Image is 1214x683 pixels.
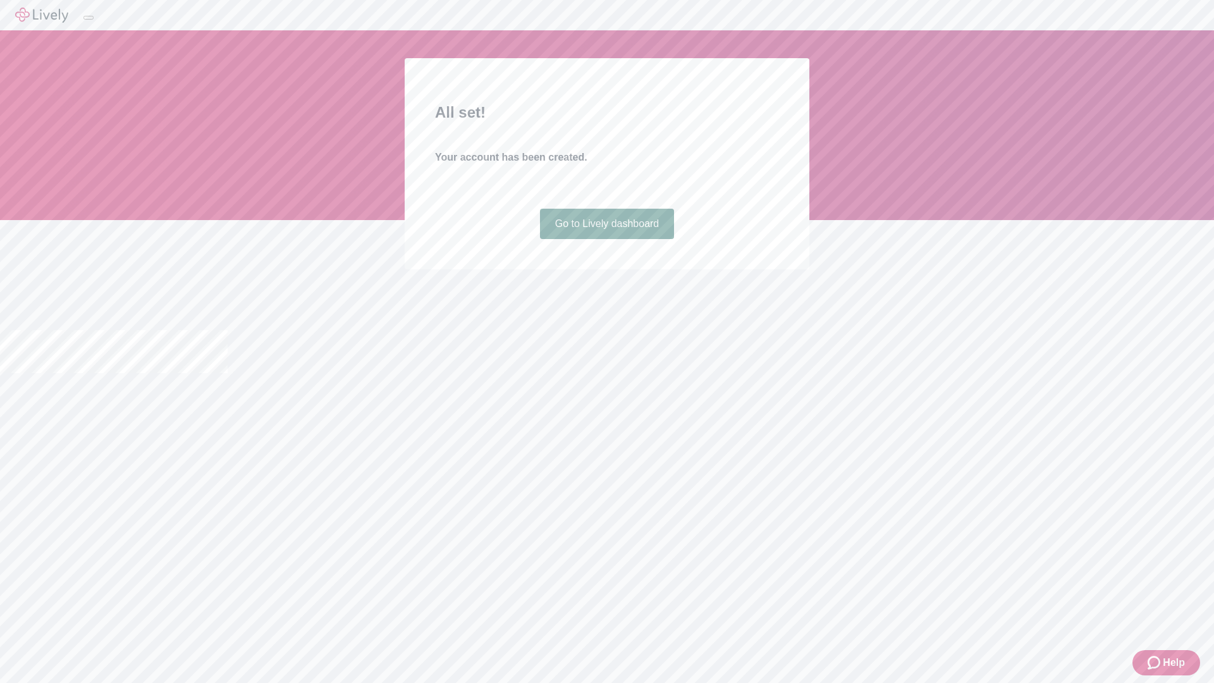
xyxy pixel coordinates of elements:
[83,16,94,20] button: Log out
[15,8,68,23] img: Lively
[435,101,779,124] h2: All set!
[1148,655,1163,670] svg: Zendesk support icon
[540,209,675,239] a: Go to Lively dashboard
[435,150,779,165] h4: Your account has been created.
[1163,655,1185,670] span: Help
[1132,650,1200,675] button: Zendesk support iconHelp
